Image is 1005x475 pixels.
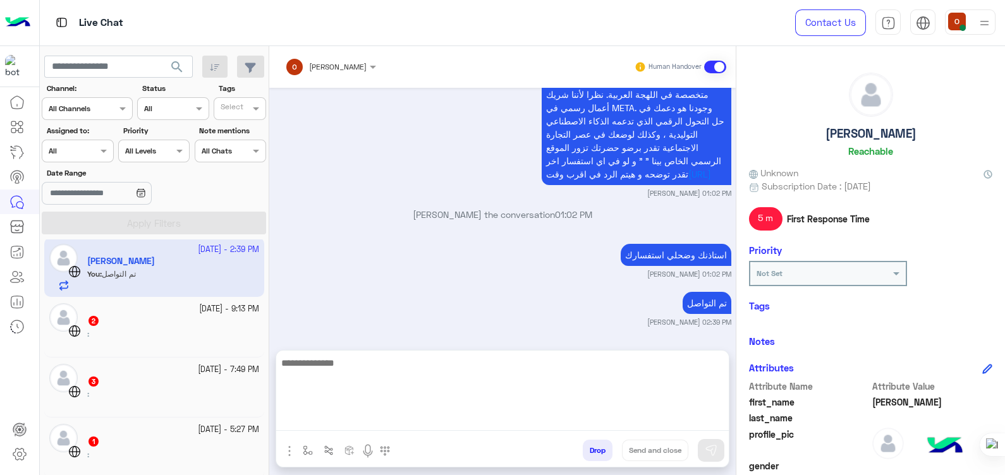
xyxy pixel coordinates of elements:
b: : [87,389,89,399]
small: Human Handover [649,62,702,72]
span: 1 [88,436,99,447]
button: create order [339,440,360,460]
span: first_name [749,395,870,409]
b: : [87,450,89,459]
small: [PERSON_NAME] 01:02 PM [647,269,731,279]
label: Status [142,83,207,94]
span: Attribute Name [749,380,870,393]
span: last_name [749,411,870,424]
button: Drop [583,440,612,461]
button: Trigger scenario [319,440,339,460]
p: 29/9/2025, 1:02 PM [542,44,731,185]
p: [PERSON_NAME] the conversation [274,208,731,221]
small: [DATE] - 7:49 PM [198,364,259,376]
label: Tags [219,83,265,94]
img: 114004088273201 [5,55,28,78]
h6: Priority [749,244,782,256]
label: Date Range [47,167,188,179]
b: : [87,329,89,339]
button: select flow [298,440,319,460]
span: [PERSON_NAME] [309,62,367,71]
img: tab [916,16,930,30]
span: Subscription Date : [DATE] [762,179,871,193]
a: tab [875,9,901,36]
img: defaultAdmin.png [872,428,904,459]
h6: Notes [749,335,775,347]
button: search [162,56,193,83]
img: create order [344,445,355,455]
img: select flow [303,445,313,455]
a: [URL] [688,169,711,179]
img: defaultAdmin.png [49,303,78,332]
label: Channel: [47,83,131,94]
img: send message [705,444,717,457]
button: Send and close [622,440,688,461]
label: Priority [123,125,188,136]
img: Trigger scenario [324,445,334,455]
img: WebChat [68,385,81,398]
b: Not Set [757,268,783,278]
span: null [872,459,993,472]
small: [DATE] - 5:27 PM [198,424,259,436]
p: 29/9/2025, 2:39 PM [683,292,731,314]
span: 2 [88,316,99,326]
h5: [PERSON_NAME] [825,126,917,141]
span: Unknown [749,166,798,179]
label: Assigned to: [47,125,112,136]
img: WebChat [68,445,81,458]
h6: Attributes [749,362,794,373]
img: defaultAdmin.png [850,73,892,116]
img: WebChat [68,325,81,337]
img: send attachment [282,443,297,459]
span: Abdelrahman [872,395,993,409]
img: tab [881,16,896,30]
small: [DATE] - 9:13 PM [199,303,259,315]
img: send voice note [360,443,375,459]
p: 29/9/2025, 1:02 PM [621,244,731,266]
span: search [169,59,185,75]
span: 5 m [749,207,783,230]
img: tab [54,15,70,30]
h6: Tags [749,300,992,311]
h6: Reachable [848,145,893,157]
img: defaultAdmin.png [49,424,78,452]
p: Live Chat [79,15,123,32]
span: Attribute Value [872,380,993,393]
img: profile [977,15,992,31]
label: Note mentions [199,125,264,136]
img: defaultAdmin.png [49,364,78,392]
span: 3 [88,376,99,387]
small: [PERSON_NAME] 02:39 PM [647,317,731,327]
small: [PERSON_NAME] 01:02 PM [647,188,731,198]
img: Logo [5,9,30,36]
img: hulul-logo.png [923,424,967,469]
button: Apply Filters [42,212,266,234]
span: gender [749,459,870,472]
img: userImage [948,13,966,30]
span: First Response Time [787,212,870,225]
span: profile_pic [749,428,870,457]
div: Select [219,101,243,116]
a: Contact Us [795,9,866,36]
span: 01:02 PM [555,209,592,220]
